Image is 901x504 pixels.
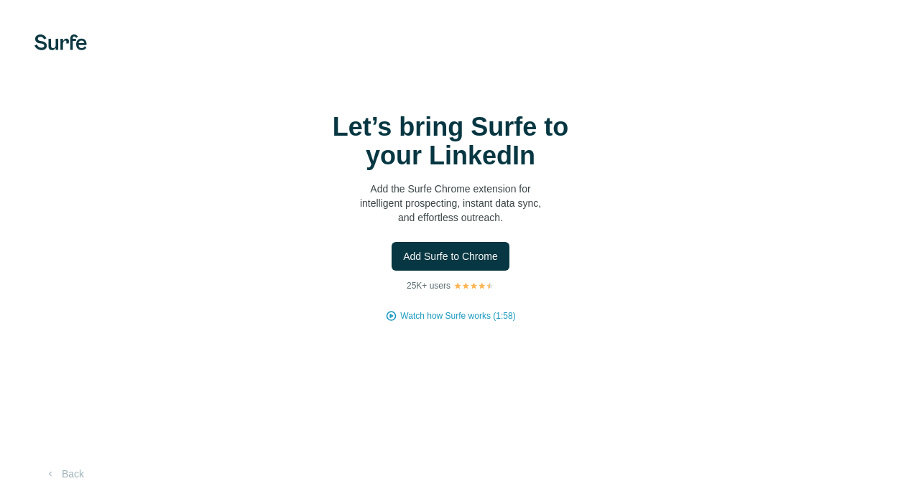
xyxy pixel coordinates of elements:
img: Surfe's logo [34,34,87,50]
button: Back [34,461,94,487]
span: Add Surfe to Chrome [403,249,498,263]
button: Watch how Surfe works (1:58) [400,309,515,322]
p: 25K+ users [407,279,450,292]
img: Rating Stars [453,281,494,290]
p: Add the Surfe Chrome extension for intelligent prospecting, instant data sync, and effortless out... [307,182,594,225]
h1: Let’s bring Surfe to your LinkedIn [307,113,594,170]
button: Add Surfe to Chrome [392,242,509,271]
